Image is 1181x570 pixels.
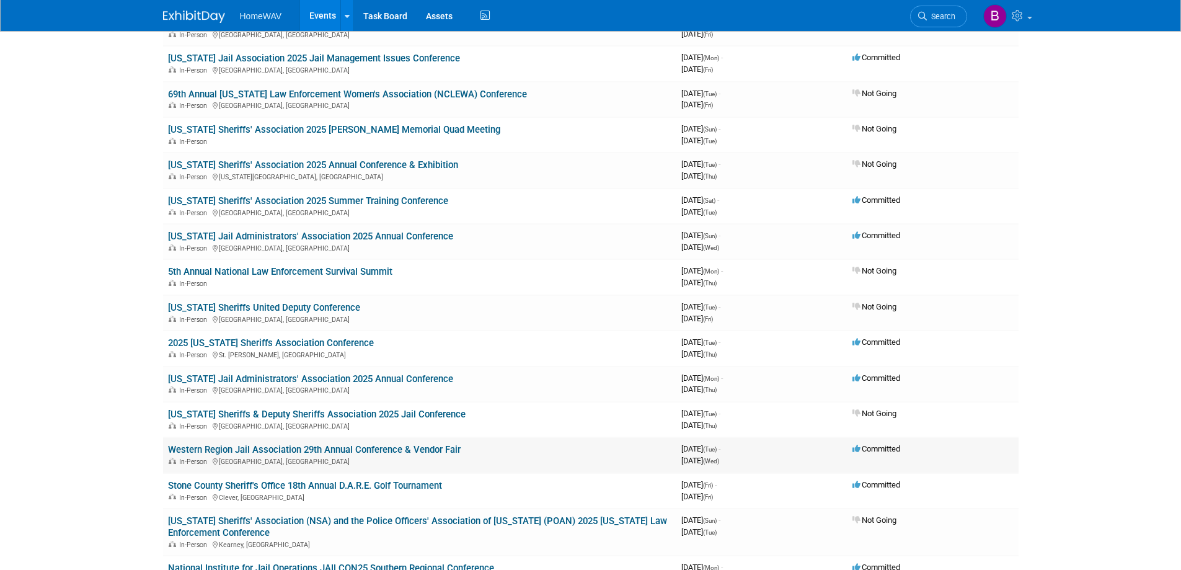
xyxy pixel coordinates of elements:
span: [DATE] [681,195,719,205]
span: Committed [852,337,900,347]
span: - [719,337,720,347]
span: In-Person [179,458,211,466]
a: Search [910,6,967,27]
span: In-Person [179,209,211,217]
span: [DATE] [681,89,720,98]
span: - [721,373,723,383]
span: [DATE] [681,421,717,430]
span: [DATE] [681,124,720,133]
span: [DATE] [681,444,720,453]
span: (Thu) [703,280,717,287]
span: Search [927,12,955,21]
span: [DATE] [681,492,713,501]
a: [US_STATE] Sheriffs' Association 2025 [PERSON_NAME] Memorial Quad Meeting [168,124,500,135]
span: - [721,53,723,62]
span: [DATE] [681,314,713,323]
span: (Tue) [703,138,717,145]
span: (Tue) [703,339,717,346]
span: In-Person [179,494,211,502]
span: In-Person [179,102,211,110]
div: [GEOGRAPHIC_DATA], [GEOGRAPHIC_DATA] [168,207,671,217]
span: Committed [852,195,900,205]
span: [DATE] [681,515,720,525]
span: [DATE] [681,100,713,109]
span: (Mon) [703,268,719,275]
img: In-Person Event [169,102,176,108]
span: [DATE] [681,65,713,74]
span: - [719,231,720,240]
span: [DATE] [681,278,717,287]
span: In-Person [179,316,211,324]
span: (Thu) [703,173,717,180]
span: [DATE] [681,480,717,489]
span: Committed [852,444,900,453]
span: Not Going [852,124,896,133]
span: HomeWAV [240,11,282,21]
span: (Fri) [703,66,713,73]
span: In-Person [179,173,211,181]
span: (Mon) [703,55,719,61]
span: - [717,195,719,205]
span: [DATE] [681,349,717,358]
span: (Sat) [703,197,715,204]
a: [US_STATE] Sheriffs' Association 2025 Annual Conference & Exhibition [168,159,458,171]
span: Committed [852,480,900,489]
img: Blake Miller [983,4,1007,28]
a: [US_STATE] Sheriffs' Association 2025 Summer Training Conference [168,195,448,207]
span: (Tue) [703,209,717,216]
a: [US_STATE] Sheriffs United Deputy Conference [168,302,360,313]
span: [DATE] [681,337,720,347]
span: Committed [852,231,900,240]
span: (Fri) [703,482,713,489]
span: Not Going [852,302,896,311]
span: - [719,89,720,98]
span: [DATE] [681,136,717,145]
span: Not Going [852,409,896,418]
div: [GEOGRAPHIC_DATA], [GEOGRAPHIC_DATA] [168,100,671,110]
span: [DATE] [681,243,719,252]
span: (Tue) [703,446,717,453]
div: [GEOGRAPHIC_DATA], [GEOGRAPHIC_DATA] [168,243,671,252]
div: [GEOGRAPHIC_DATA], [GEOGRAPHIC_DATA] [168,314,671,324]
a: [US_STATE] Jail Administrators' Association 2025 Annual Conference [168,231,453,242]
span: (Tue) [703,411,717,417]
img: In-Person Event [169,351,176,357]
span: In-Person [179,351,211,359]
span: [DATE] [681,302,720,311]
div: [GEOGRAPHIC_DATA], [GEOGRAPHIC_DATA] [168,456,671,466]
span: In-Person [179,386,211,394]
span: - [719,302,720,311]
img: In-Person Event [169,173,176,179]
a: Stone County Sheriff's Office 18th Annual D.A.R.E. Golf Tournament [168,480,442,491]
span: [DATE] [681,373,723,383]
div: St. [PERSON_NAME], [GEOGRAPHIC_DATA] [168,349,671,359]
span: - [719,409,720,418]
span: (Thu) [703,386,717,393]
span: (Wed) [703,458,719,465]
span: In-Person [179,422,211,430]
div: [GEOGRAPHIC_DATA], [GEOGRAPHIC_DATA] [168,421,671,430]
span: [DATE] [681,207,717,216]
span: Not Going [852,266,896,275]
span: [DATE] [681,53,723,62]
span: In-Person [179,138,211,146]
span: [DATE] [681,171,717,180]
img: In-Person Event [169,66,176,73]
span: In-Person [179,541,211,549]
span: [DATE] [681,29,713,38]
span: - [719,444,720,453]
a: Western Region Jail Association 29th Annual Conference & Vendor Fair [168,444,461,455]
div: [US_STATE][GEOGRAPHIC_DATA], [GEOGRAPHIC_DATA] [168,171,671,181]
span: - [719,124,720,133]
img: In-Person Event [169,316,176,322]
span: (Mon) [703,375,719,382]
img: In-Person Event [169,541,176,547]
img: In-Person Event [169,422,176,429]
img: ExhibitDay [163,11,225,23]
span: - [719,159,720,169]
div: [GEOGRAPHIC_DATA], [GEOGRAPHIC_DATA] [168,385,671,394]
span: Not Going [852,89,896,98]
div: Kearney, [GEOGRAPHIC_DATA] [168,539,671,549]
span: Not Going [852,515,896,525]
img: In-Person Event [169,209,176,215]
